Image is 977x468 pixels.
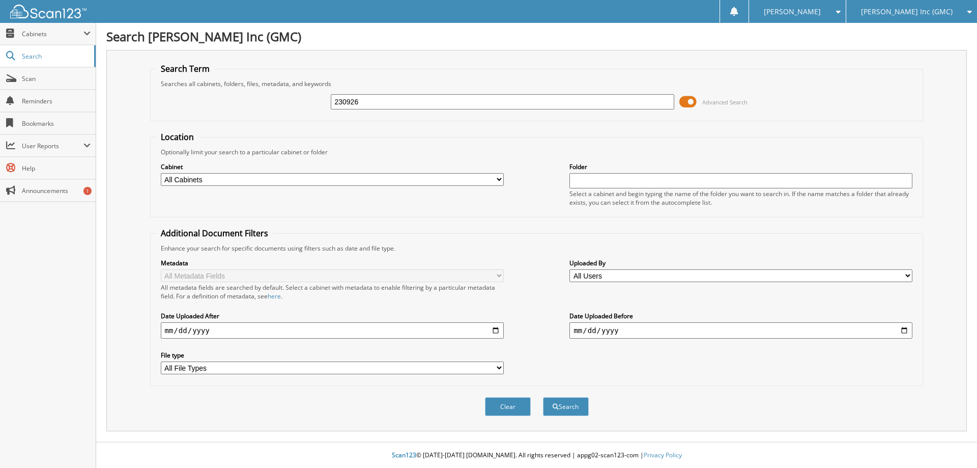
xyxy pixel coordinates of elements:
span: Help [22,164,91,173]
legend: Location [156,131,199,143]
img: scan123-logo-white.svg [10,5,87,18]
span: [PERSON_NAME] Inc (GMC) [861,9,953,15]
label: Folder [569,162,912,171]
div: Optionally limit your search to a particular cabinet or folder [156,148,918,156]
span: [PERSON_NAME] [764,9,821,15]
span: Cabinets [22,30,83,38]
h1: Search [PERSON_NAME] Inc (GMC) [106,28,967,45]
div: © [DATE]-[DATE] [DOMAIN_NAME]. All rights reserved | appg02-scan123-com | [96,443,977,468]
input: end [569,322,912,339]
div: Enhance your search for specific documents using filters such as date and file type. [156,244,918,253]
label: Date Uploaded Before [569,312,912,320]
div: All metadata fields are searched by default. Select a cabinet with metadata to enable filtering b... [161,283,504,300]
label: Date Uploaded After [161,312,504,320]
label: Cabinet [161,162,504,171]
div: Select a cabinet and begin typing the name of the folder you want to search in. If the name match... [569,189,912,207]
span: Advanced Search [702,98,748,106]
input: start [161,322,504,339]
legend: Additional Document Filters [156,228,273,239]
label: Uploaded By [569,259,912,267]
div: 1 [83,187,92,195]
div: Searches all cabinets, folders, files, metadata, and keywords [156,79,918,88]
a: here [268,292,281,300]
span: Announcements [22,186,91,195]
label: Metadata [161,259,504,267]
span: Scan [22,74,91,83]
span: Search [22,52,89,61]
span: User Reports [22,142,83,150]
legend: Search Term [156,63,215,74]
button: Search [543,397,589,416]
span: Bookmarks [22,119,91,128]
span: Scan123 [392,451,416,459]
span: Reminders [22,97,91,105]
label: File type [161,351,504,360]
a: Privacy Policy [644,451,682,459]
button: Clear [485,397,531,416]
